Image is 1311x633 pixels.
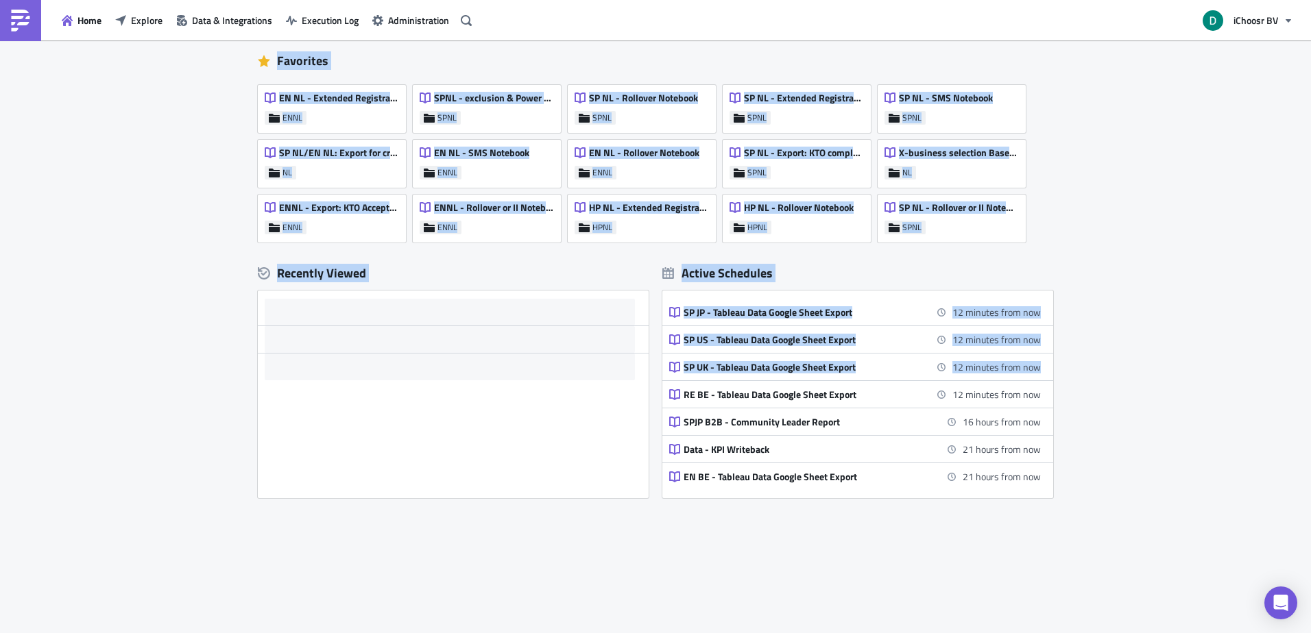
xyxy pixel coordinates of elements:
time: 2025-10-02 10:00 [952,387,1041,401]
div: SP US - Tableau Data Google Sheet Export [684,334,924,346]
a: ENNL - Rollover or II NotebookENNL [413,188,568,243]
span: SP NL - Rollover or II Notebook [899,201,1018,214]
img: Avatar [1201,9,1225,32]
span: ENNL [437,167,457,178]
span: EN NL - SMS Notebook [434,147,529,159]
a: SP NL - Rollover or II NotebookSPNL [878,188,1033,243]
button: Data & Integrations [169,10,279,31]
a: SP JP - Tableau Data Google Sheet Export12 minutes from now [669,299,1041,325]
span: HP NL - Extended Registrations export [589,201,708,214]
span: SP NL - Rollover Notebook [589,92,698,104]
a: SP NL - Extended Registrations exportSPNL [723,78,878,133]
span: HP NL - Rollover Notebook [744,201,854,214]
span: SP NL - SMS Notebook [899,92,993,104]
span: Data & Integrations [192,13,272,27]
a: SP NL - SMS NotebookSPNL [878,78,1033,133]
div: SP UK - Tableau Data Google Sheet Export [684,361,924,373]
span: SP NL - Export: KTO completed/declined #4000 for VEH [744,147,863,159]
span: SPNL [902,112,922,123]
span: NL [282,167,292,178]
time: 2025-10-03 02:00 [963,414,1041,429]
a: SP NL - Export: KTO completed/declined #4000 for VEHSPNL [723,133,878,188]
span: ENNL [437,222,457,233]
a: HP NL - Rollover NotebookHPNL [723,188,878,243]
span: Explore [131,13,163,27]
span: HPNL [592,222,612,233]
div: EN BE - Tableau Data Google Sheet Export [684,471,924,483]
button: Administration [365,10,456,31]
a: Data - KPI Writeback21 hours from now [669,436,1041,462]
span: SPNL - exclusion & Power back to grid list [434,92,553,104]
a: SP UK - Tableau Data Google Sheet Export12 minutes from now [669,353,1041,380]
div: RE BE - Tableau Data Google Sheet Export [684,388,924,401]
span: iChoosr BV [1234,13,1278,27]
a: SPNL - exclusion & Power back to grid listSPNL [413,78,568,133]
span: SPNL [902,222,922,233]
a: SPJP B2B - Community Leader Report16 hours from now [669,408,1041,435]
button: Explore [108,10,169,31]
span: SPNL [747,167,767,178]
a: EN NL - SMS NotebookENNL [413,133,568,188]
span: HPNL [747,222,767,233]
span: NL [902,167,912,178]
time: 2025-10-03 07:00 [963,442,1041,456]
span: SP NL/EN NL: Export for cross check with CRM VEH [279,147,398,159]
span: Home [77,13,101,27]
time: 2025-10-02 10:00 [952,305,1041,319]
span: ENNL [592,167,612,178]
div: SP JP - Tableau Data Google Sheet Export [684,306,924,319]
a: EN NL - Rollover NotebookENNL [568,133,723,188]
time: 2025-10-02 10:00 [952,360,1041,374]
span: ENNL [282,222,302,233]
a: SP US - Tableau Data Google Sheet Export12 minutes from now [669,326,1041,353]
span: Execution Log [302,13,359,27]
span: SPNL [747,112,767,123]
span: X-business selection Base from ENNL [899,147,1018,159]
div: Favorites [258,51,1053,71]
span: SP NL - Extended Registrations export [744,92,863,104]
div: Active Schedules [662,265,773,281]
a: X-business selection Base from ENNLNL [878,133,1033,188]
button: iChoosr BV [1194,5,1301,36]
div: Data - KPI Writeback [684,443,924,456]
time: 2025-10-02 10:00 [952,332,1041,347]
span: SPNL [592,112,612,123]
span: SPNL [437,112,457,123]
span: Administration [388,13,449,27]
div: Recently Viewed [258,263,649,284]
span: ENNL - Rollover or II Notebook [434,201,553,214]
a: HP NL - Extended Registrations exportHPNL [568,188,723,243]
span: ENNL [282,112,302,123]
a: RE BE - Tableau Data Google Sheet Export12 minutes from now [669,381,1041,408]
a: EN BE - Tableau Data Google Sheet Export21 hours from now [669,463,1041,490]
a: EN NL - Extended Registrations exportENNL [258,78,413,133]
div: SPJP B2B - Community Leader Report [684,416,924,428]
a: SP NL - Rollover NotebookSPNL [568,78,723,133]
img: PushMetrics [10,10,32,32]
button: Execution Log [279,10,365,31]
a: SP NL/EN NL: Export for cross check with CRM VEHNL [258,133,413,188]
time: 2025-10-03 07:00 [963,469,1041,484]
div: Open Intercom Messenger [1264,586,1297,619]
span: EN NL - Rollover Notebook [589,147,699,159]
span: ENNL - Export: KTO Accepted #4000 for VEH [279,201,398,214]
button: Home [55,10,108,31]
span: EN NL - Extended Registrations export [279,92,398,104]
a: ENNL - Export: KTO Accepted #4000 for VEHENNL [258,188,413,243]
